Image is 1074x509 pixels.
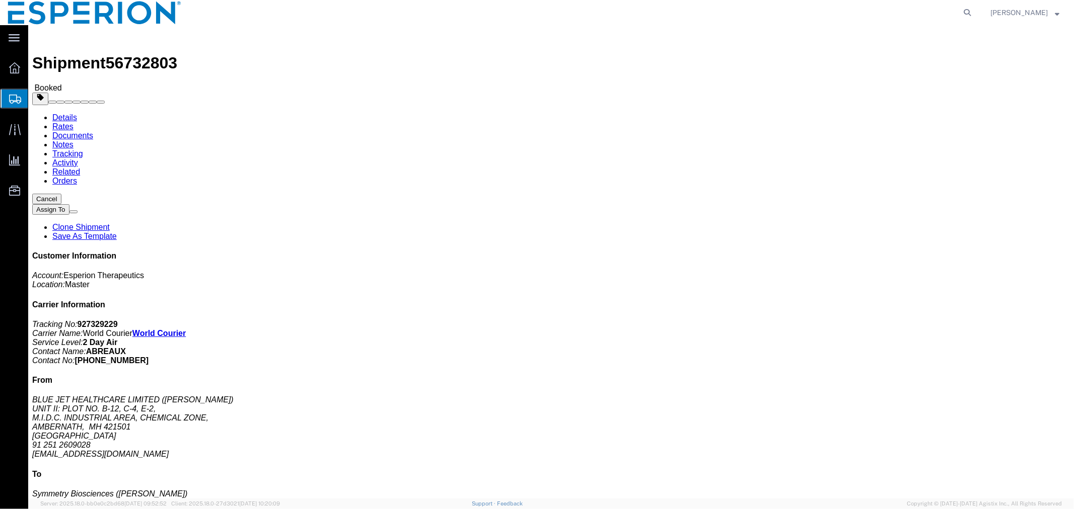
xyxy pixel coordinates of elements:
[28,25,1074,498] iframe: FS Legacy Container
[171,500,280,506] span: Client: 2025.18.0-27d3021
[907,499,1062,508] span: Copyright © [DATE]-[DATE] Agistix Inc., All Rights Reserved
[40,500,167,506] span: Server: 2025.18.0-bb0e0c2bd68
[990,7,1060,19] button: [PERSON_NAME]
[472,500,497,506] a: Support
[497,500,523,506] a: Feedback
[239,500,280,506] span: [DATE] 10:20:09
[124,500,167,506] span: [DATE] 09:52:52
[990,7,1048,18] span: Alexandra Breaux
